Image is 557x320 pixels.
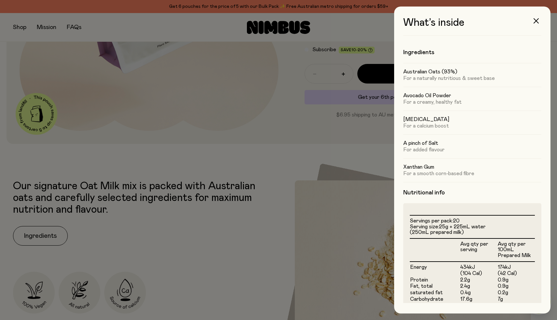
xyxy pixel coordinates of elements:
[403,69,541,75] h5: Australian Oats (93%)
[403,123,541,129] p: For a calcium boost
[403,99,541,105] p: For a creamy, healthy fat
[497,238,535,262] th: Avg qty per 100mL Prepared Milk
[460,283,497,290] td: 2.4g
[460,290,497,296] td: 0.4g
[460,302,497,309] td: 2.8g
[403,92,541,99] h5: Avocado Oil Powder
[497,262,535,271] td: 174kJ
[497,283,535,290] td: 0.9g
[403,17,541,36] h3: What’s inside
[460,277,497,283] td: 2.2g
[497,290,535,296] td: 0.2g
[410,303,440,308] span: sugars, total
[460,270,497,277] td: (104 Cal)
[403,189,541,197] h4: Nutritional info
[403,116,541,123] h5: [MEDICAL_DATA]
[410,283,433,289] span: Fat, total
[410,265,427,270] span: Energy
[497,296,535,303] td: 7g
[460,238,497,262] th: Avg qty per serving
[410,224,535,236] li: Serving size:
[410,297,443,302] span: Carbohydrate
[403,75,541,82] p: For a naturally nutritious & sweet base
[497,277,535,283] td: 0.9g
[403,146,541,153] p: For added flavour
[403,164,541,170] h5: Xanthan Gum
[460,296,497,303] td: 17.6g
[497,302,535,309] td: 1.1g
[453,218,460,223] span: 20
[410,224,486,235] span: 25g + 225mL water (250mL prepared milk)
[403,140,541,146] h5: A pinch of Salt
[410,277,428,282] span: Protein
[403,170,541,177] p: For a smooth corn-based fibre
[410,290,443,295] span: saturated fat
[497,270,535,277] td: (42 Cal)
[460,262,497,271] td: 434kJ
[410,218,535,224] li: Servings per pack:
[403,49,541,56] h4: Ingredients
